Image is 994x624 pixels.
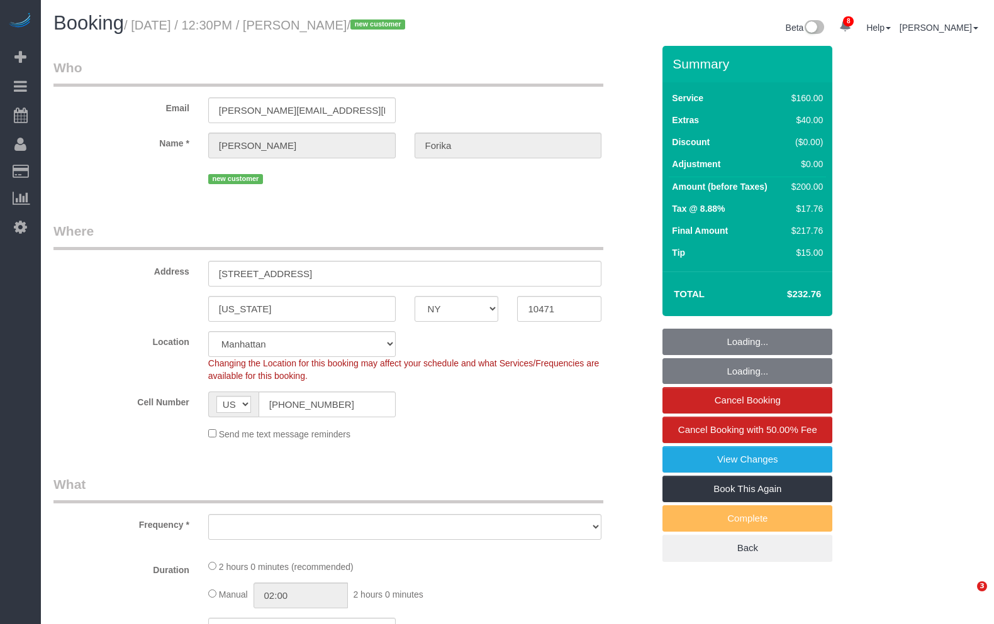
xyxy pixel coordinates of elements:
label: Email [44,97,199,114]
label: Location [44,331,199,348]
label: Final Amount [672,224,728,237]
div: $200.00 [786,180,823,193]
span: 3 [977,581,987,591]
label: Address [44,261,199,278]
strong: Total [674,288,705,299]
legend: Who [53,58,603,87]
label: Service [672,92,703,104]
div: ($0.00) [786,136,823,148]
a: Cancel Booking with 50.00% Fee [662,417,832,443]
input: City [208,296,396,322]
input: Last Name [415,133,602,158]
span: / [347,18,409,32]
div: $40.00 [786,114,823,126]
legend: What [53,475,603,503]
input: First Name [208,133,396,158]
div: $160.00 [786,92,823,104]
h4: $232.76 [749,289,821,300]
a: 8 [833,13,857,40]
label: Discount [672,136,710,148]
span: 8 [843,16,854,26]
input: Zip Code [517,296,601,322]
a: [PERSON_NAME] [900,23,978,33]
span: Send me text message reminders [219,429,350,439]
div: $0.00 [786,158,823,170]
a: Help [866,23,891,33]
input: Cell Number [259,391,396,417]
a: View Changes [662,446,832,473]
h3: Summary [673,57,826,71]
a: Back [662,535,832,561]
label: Cell Number [44,391,199,408]
label: Tip [672,246,685,259]
label: Frequency * [44,514,199,531]
span: 2 hours 0 minutes (recommended) [219,562,354,572]
span: 2 hours 0 minutes [353,589,423,599]
input: Email [208,97,396,123]
span: new customer [350,19,405,30]
div: $17.76 [786,202,823,215]
label: Name * [44,133,199,150]
span: Booking [53,12,124,34]
span: Manual [219,589,248,599]
div: $15.00 [786,246,823,259]
label: Extras [672,114,699,126]
div: $217.76 [786,224,823,237]
span: new customer [208,174,263,184]
img: New interface [803,20,824,36]
iframe: Intercom live chat [951,581,981,611]
legend: Where [53,222,603,250]
span: Cancel Booking with 50.00% Fee [678,424,817,435]
label: Duration [44,559,199,576]
label: Amount (before Taxes) [672,180,767,193]
a: Cancel Booking [662,387,832,413]
small: / [DATE] / 12:30PM / [PERSON_NAME] [124,18,409,32]
label: Tax @ 8.88% [672,202,725,215]
a: Book This Again [662,476,832,502]
img: Automaid Logo [8,13,33,30]
label: Adjustment [672,158,720,170]
a: Beta [786,23,825,33]
span: Changing the Location for this booking may affect your schedule and what Services/Frequencies are... [208,358,600,381]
